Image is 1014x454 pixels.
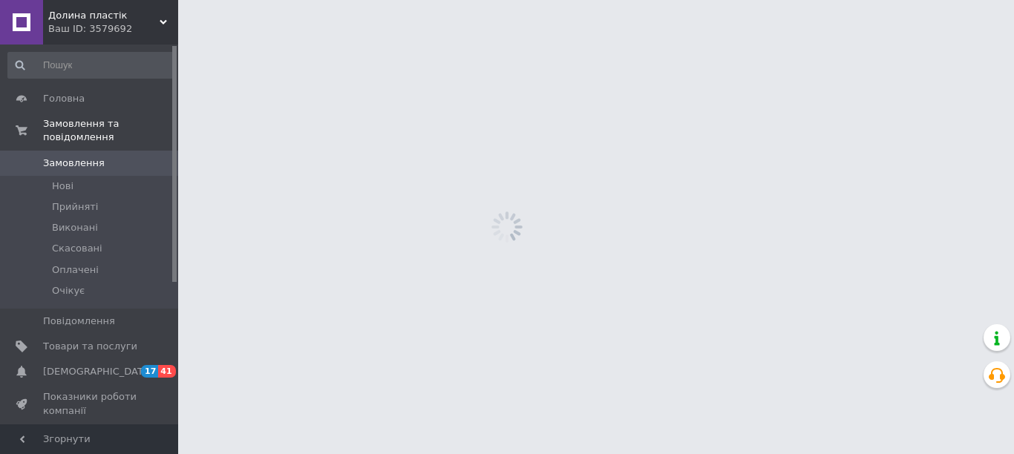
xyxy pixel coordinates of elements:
[48,9,160,22] span: Долина пластік
[43,157,105,170] span: Замовлення
[43,117,178,144] span: Замовлення та повідомлення
[52,284,85,297] span: Очікує
[43,365,153,378] span: [DEMOGRAPHIC_DATA]
[43,315,115,328] span: Повідомлення
[43,340,137,353] span: Товари та послуги
[48,22,178,36] div: Ваш ID: 3579692
[52,263,99,277] span: Оплачені
[43,390,137,417] span: Показники роботи компанії
[158,365,175,378] span: 41
[52,221,98,234] span: Виконані
[141,365,158,378] span: 17
[52,180,73,193] span: Нові
[43,92,85,105] span: Головна
[7,52,175,79] input: Пошук
[52,200,98,214] span: Прийняті
[52,242,102,255] span: Скасовані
